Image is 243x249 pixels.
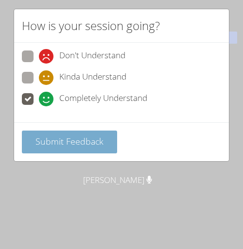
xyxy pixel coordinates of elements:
span: Don't Understand [59,49,125,64]
h2: How is your session going? [22,17,160,34]
span: Completely Understand [59,92,147,106]
span: Submit Feedback [35,135,104,147]
button: Submit Feedback [22,131,117,153]
span: Kinda Understand [59,70,126,85]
